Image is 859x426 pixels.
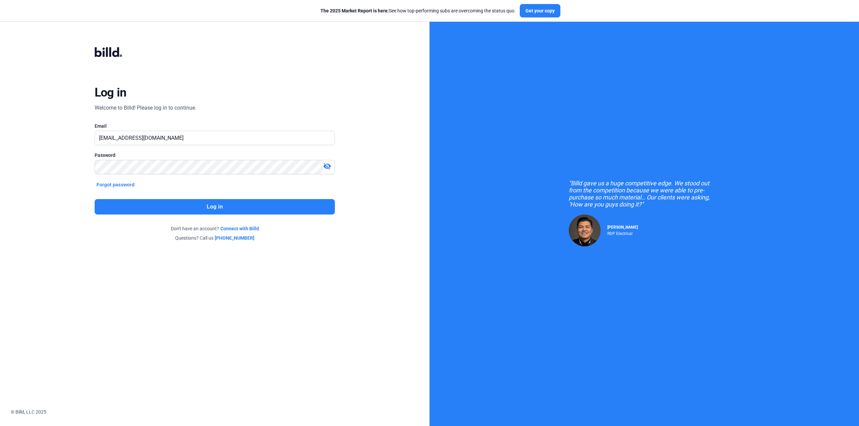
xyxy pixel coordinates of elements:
[607,225,638,230] span: [PERSON_NAME]
[220,225,259,232] a: Connect with Billd
[215,235,254,241] a: [PHONE_NUMBER]
[95,199,335,215] button: Log in
[520,4,560,17] button: Get your copy
[95,225,335,232] div: Don't have an account?
[607,230,638,236] div: RDP Electrical
[95,152,335,159] div: Password
[320,8,389,13] span: The 2025 Market Report is here:
[95,85,127,100] div: Log in
[95,104,196,112] div: Welcome to Billd! Please log in to continue.
[569,180,720,208] div: "Billd gave us a huge competitive edge. We stood out from the competition because we were able to...
[320,7,516,14] div: See how top-performing subs are overcoming the status quo.
[95,235,335,241] div: Questions? Call us
[95,181,137,188] button: Forgot password
[569,215,601,246] img: Raul Pacheco
[95,123,335,129] div: Email
[323,162,331,170] mat-icon: visibility_off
